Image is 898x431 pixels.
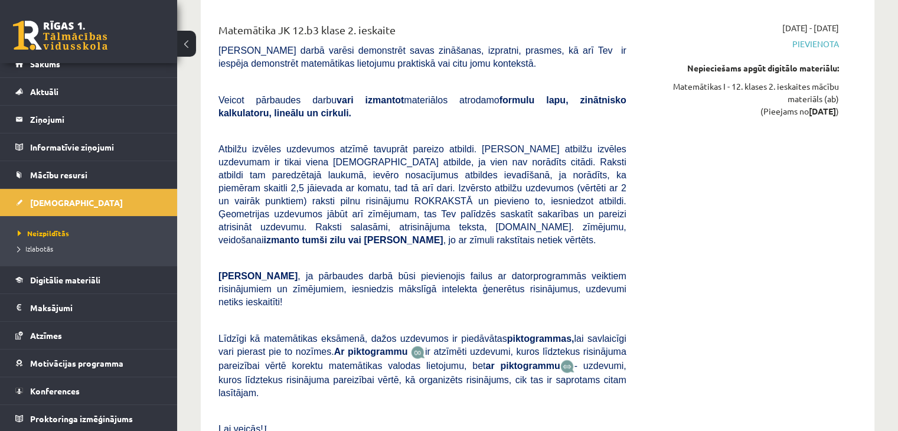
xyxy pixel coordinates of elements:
img: JfuEzvunn4EvwAAAAASUVORK5CYII= [411,345,425,359]
span: [PERSON_NAME] [218,271,298,281]
span: Izlabotās [18,244,53,253]
span: Atzīmes [30,330,62,341]
div: Matemātikas I - 12. klases 2. ieskaites mācību materiāls (ab) (Pieejams no ) [644,80,839,117]
span: [DATE] - [DATE] [782,22,839,34]
span: [DEMOGRAPHIC_DATA] [30,197,123,208]
a: Sākums [15,50,162,77]
b: formulu lapu, zinātnisko kalkulatoru, lineālu un cirkuli. [218,95,626,118]
span: Veicot pārbaudes darbu materiālos atrodamo [218,95,626,118]
span: - uzdevumi, kuros līdztekus risinājuma pareizībai vērtē, kā organizēts risinājums, cik tas ir sap... [218,361,626,398]
a: Rīgas 1. Tālmācības vidusskola [13,21,107,50]
span: [PERSON_NAME] darbā varēsi demonstrēt savas zināšanas, izpratni, prasmes, kā arī Tev ir iespēja d... [218,45,626,68]
legend: Ziņojumi [30,106,162,133]
span: Konferences [30,386,80,396]
a: Aktuāli [15,78,162,105]
span: Proktoringa izmēģinājums [30,413,133,424]
a: Maksājumi [15,294,162,321]
span: , ja pārbaudes darbā būsi pievienojis failus ar datorprogrammās veiktiem risinājumiem un zīmējumi... [218,271,626,307]
span: Mācību resursi [30,169,87,180]
b: piktogrammas, [507,334,574,344]
span: ir atzīmēti uzdevumi, kuros līdztekus risinājuma pareizībai vērtē korektu matemātikas valodas lie... [218,347,626,371]
legend: Informatīvie ziņojumi [30,133,162,161]
span: Motivācijas programma [30,358,123,368]
a: Mācību resursi [15,161,162,188]
b: ar piktogrammu [485,361,560,371]
div: Nepieciešams apgūt digitālo materiālu: [644,62,839,74]
span: Pievienota [644,38,839,50]
b: tumši zilu vai [PERSON_NAME] [302,235,443,245]
span: Līdzīgi kā matemātikas eksāmenā, dažos uzdevumos ir piedāvātas lai savlaicīgi vari pierast pie to... [218,334,626,357]
a: Izlabotās [18,243,165,254]
a: [DEMOGRAPHIC_DATA] [15,189,162,216]
a: Informatīvie ziņojumi [15,133,162,161]
span: Neizpildītās [18,228,69,238]
span: Aktuāli [30,86,58,97]
legend: Maksājumi [30,294,162,321]
a: Motivācijas programma [15,350,162,377]
span: Digitālie materiāli [30,275,100,285]
a: Neizpildītās [18,228,165,239]
span: Atbilžu izvēles uzdevumos atzīmē tavuprāt pareizo atbildi. [PERSON_NAME] atbilžu izvēles uzdevuma... [218,144,626,245]
b: vari izmantot [337,95,404,105]
b: izmanto [264,235,299,245]
a: Digitālie materiāli [15,266,162,293]
a: Ziņojumi [15,106,162,133]
div: Matemātika JK 12.b3 klase 2. ieskaite [218,22,626,44]
a: Konferences [15,377,162,404]
b: Ar piktogrammu [334,347,408,357]
span: Sākums [30,58,60,69]
strong: [DATE] [809,106,836,116]
a: Atzīmes [15,322,162,349]
img: wKvN42sLe3LLwAAAABJRU5ErkJggg== [560,360,574,373]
